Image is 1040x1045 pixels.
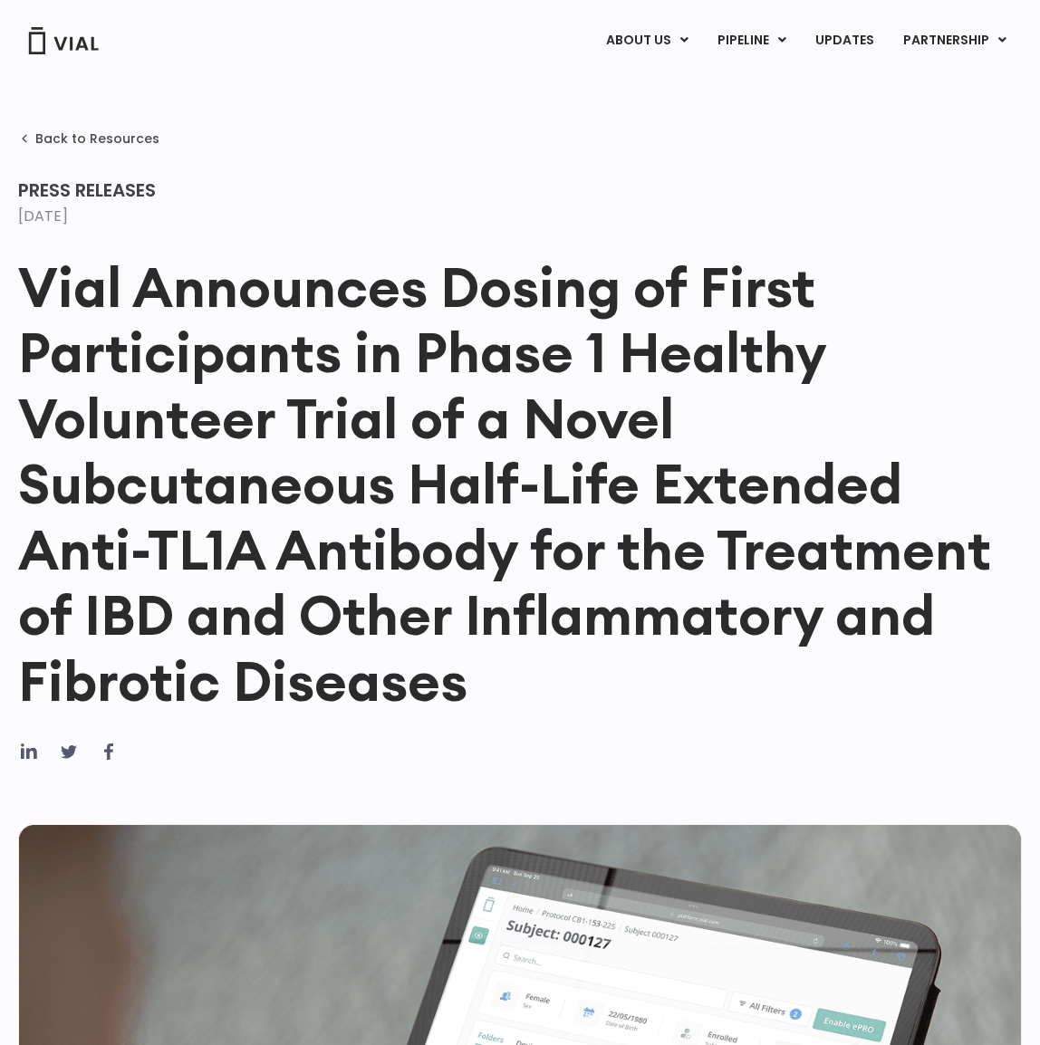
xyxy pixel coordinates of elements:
div: Share on facebook [98,741,120,762]
span: Press Releases [18,177,156,203]
a: UPDATES [801,25,888,56]
a: Back to Resources [18,131,159,146]
div: Share on twitter [58,741,80,762]
span: Back to Resources [35,131,159,146]
a: ABOUT USMenu Toggle [592,25,702,56]
time: [DATE] [18,206,68,226]
a: PIPELINEMenu Toggle [703,25,800,56]
div: Share on linkedin [18,741,40,762]
img: Vial Logo [27,27,100,54]
h1: Vial Announces Dosing of First Participants in Phase 1 Healthy Volunteer Trial of a Novel Subcuta... [18,254,1022,714]
a: PARTNERSHIPMenu Toggle [889,25,1021,56]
